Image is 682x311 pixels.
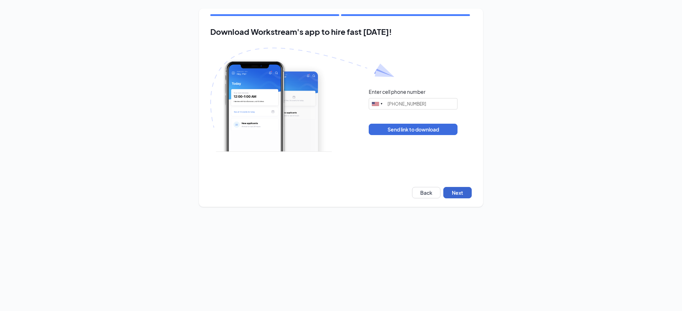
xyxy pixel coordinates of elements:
[369,98,458,109] input: (201) 555-0123
[210,48,394,152] img: Download Workstream's app with paper plane
[369,88,426,95] div: Enter cell phone number
[369,124,458,135] button: Send link to download
[369,98,385,109] div: United States: +1
[210,27,472,36] h2: Download Workstream's app to hire fast [DATE]!
[412,187,440,198] button: Back
[443,187,472,198] button: Next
